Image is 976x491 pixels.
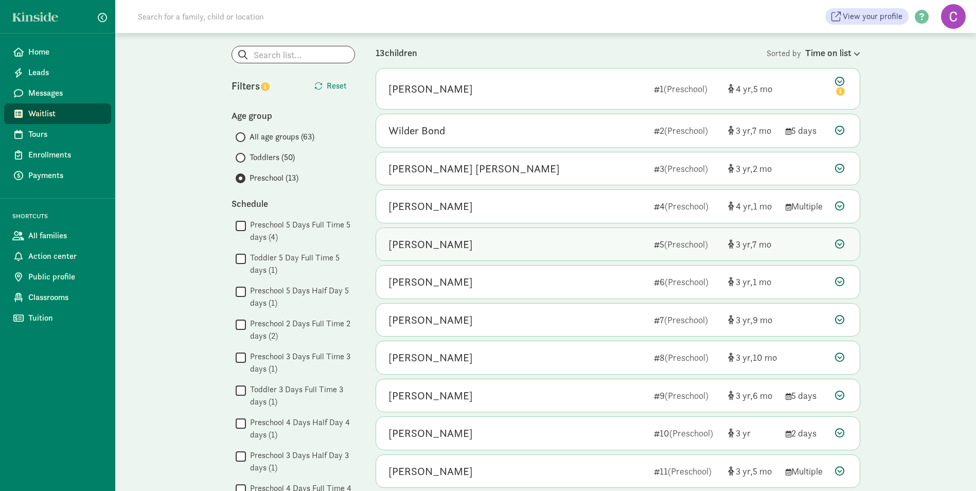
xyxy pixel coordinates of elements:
[28,230,103,242] span: All families
[246,383,355,408] label: Toddler 3 Days Full Time 3 days (1)
[753,200,772,212] span: 1
[753,352,777,363] span: 10
[246,219,355,243] label: Preschool 5 Days Full Time 5 days (4)
[728,82,777,96] div: [object Object]
[232,197,355,211] div: Schedule
[825,8,909,25] a: View your profile
[736,83,753,95] span: 4
[654,350,720,364] div: 8
[664,125,708,136] span: (Preschool)
[664,238,708,250] span: (Preschool)
[665,352,708,363] span: (Preschool)
[654,162,720,176] div: 3
[728,350,777,364] div: [object Object]
[4,124,111,145] a: Tours
[736,352,753,363] span: 3
[327,80,347,92] span: Reset
[28,271,103,283] span: Public profile
[728,124,777,137] div: [object Object]
[805,46,860,60] div: Time on list
[753,276,771,288] span: 1
[665,276,708,288] span: (Preschool)
[786,124,827,137] div: 5 days
[28,149,103,161] span: Enrollments
[654,389,720,402] div: 9
[132,6,420,27] input: Search for a family, child or location
[736,200,753,212] span: 4
[388,312,473,328] div: Roric Fiedler
[4,103,111,124] a: Waitlist
[246,285,355,309] label: Preschool 5 Days Half Day 5 days (1)
[654,82,720,96] div: 1
[4,308,111,328] a: Tuition
[654,124,720,137] div: 2
[388,388,473,404] div: Henry DeRose
[664,163,708,174] span: (Preschool)
[246,350,355,375] label: Preschool 3 Days Full Time 3 days (1)
[28,250,103,262] span: Action center
[28,87,103,99] span: Messages
[736,465,753,477] span: 3
[736,276,753,288] span: 3
[4,145,111,165] a: Enrollments
[654,313,720,327] div: 7
[925,442,976,491] iframe: Chat Widget
[736,163,753,174] span: 3
[232,109,355,122] div: Age group
[232,46,354,63] input: Search list...
[728,389,777,402] div: [object Object]
[388,81,473,97] div: Cayden Brown
[664,83,707,95] span: (Preschool)
[786,464,827,478] div: Multiple
[786,389,827,402] div: 5 days
[388,463,473,480] div: Elliot Ackerson
[668,465,712,477] span: (Preschool)
[736,314,753,326] span: 3
[786,426,827,440] div: 2 days
[728,313,777,327] div: [object Object]
[767,46,860,60] div: Sorted by
[4,83,111,103] a: Messages
[736,238,752,250] span: 3
[728,237,777,251] div: [object Object]
[28,128,103,141] span: Tours
[665,200,708,212] span: (Preschool)
[4,42,111,62] a: Home
[388,349,473,366] div: Idris Clark
[388,236,473,253] div: Quinn Charley
[4,165,111,186] a: Payments
[786,199,827,213] div: Multiple
[654,464,720,478] div: 11
[736,390,753,401] span: 3
[4,62,111,83] a: Leads
[753,465,772,477] span: 5
[654,275,720,289] div: 6
[28,108,103,120] span: Waitlist
[4,267,111,287] a: Public profile
[654,237,720,251] div: 5
[246,449,355,474] label: Preschool 3 Days Half Day 3 days (1)
[728,162,777,176] div: [object Object]
[246,252,355,276] label: Toddler 5 Day Full Time 5 days (1)
[388,274,473,290] div: Robert Lonergan
[246,416,355,441] label: Preschool 4 Days Half Day 4 days (1)
[388,161,560,177] div: Aylin Lopez Baray
[28,312,103,324] span: Tuition
[728,275,777,289] div: [object Object]
[306,76,355,96] button: Reset
[4,246,111,267] a: Action center
[728,464,777,478] div: [object Object]
[388,425,473,442] div: Brooke Barber
[246,318,355,342] label: Preschool 2 Days Full Time 2 days (2)
[250,131,314,143] span: All age groups (63)
[654,199,720,213] div: 4
[753,83,772,95] span: 5
[669,427,713,439] span: (Preschool)
[736,427,751,439] span: 3
[250,151,295,164] span: Toddlers (50)
[752,125,771,136] span: 7
[28,46,103,58] span: Home
[250,172,298,184] span: Preschool (13)
[753,163,772,174] span: 2
[4,287,111,308] a: Classrooms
